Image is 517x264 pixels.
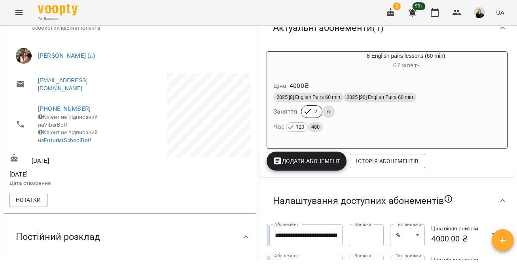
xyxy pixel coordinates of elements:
a: [PHONE_NUMBER] [38,105,91,112]
div: Актуальні абонементи(1) [260,8,514,48]
img: Семенюк Таїсія Олександрівна (а) [16,48,32,64]
button: 8 English pairs lessons (60 min)07 жовт- Ціна4000₴2025 [8] English Pairs 60 min2025 [20] English ... [267,52,508,142]
span: UA [496,8,504,17]
span: 07 жовт - [393,61,419,69]
a: [EMAIL_ADDRESS][DOMAIN_NAME] [38,76,122,92]
h6: Заняття [273,106,298,117]
h6: 4000.00 ₴ [431,233,487,245]
span: 2 [310,108,322,115]
svg: Якщо не обрано жодного, клієнт зможе побачити всі публічні абонементи [444,194,453,204]
img: 4a571d9954ce9b31f801162f42e49bd5.jpg [474,7,485,18]
h6: Ціна після знижки [431,224,487,233]
a: [PERSON_NAME] (а) [38,52,95,59]
span: Додати Абонемент [273,156,341,166]
button: UA [493,5,508,20]
h6: Час [273,121,323,132]
span: 120 [293,123,307,131]
span: 480 [308,123,323,131]
span: Історія абонементів [356,156,419,166]
img: Voopty Logo [38,4,78,15]
span: 6 [322,108,335,115]
div: 8 English pairs lessons (60 min) [305,52,508,71]
h6: Ціна [273,80,287,91]
button: Додати Абонемент [267,152,347,171]
a: FuturistSchoolBot [44,137,90,143]
span: For Business [38,16,78,21]
div: [DATE] [8,152,130,166]
span: Нотатки [16,195,41,205]
span: 6 [393,2,401,10]
span: Особистий кабінет клієнта [32,24,244,32]
span: [DATE] [9,170,129,179]
div: Постійний розклад [3,217,257,257]
div: 8 English pairs lessons (60 min) [267,52,305,71]
button: Історія абонементів [350,154,425,168]
span: Актуальні абонементи ( 1 ) [273,22,384,34]
div: Налаштування доступних абонементів [260,180,514,221]
div: % [390,224,425,247]
span: Клієнт не підписаний на ViberBot! [38,114,98,128]
p: 4000 ₴ [290,81,309,91]
span: 99+ [413,2,426,10]
p: Дата створення [9,179,129,187]
span: 2025 [20] English Pairs 60 min [343,94,416,101]
span: Постійний розклад [16,231,100,243]
span: Налаштування доступних абонементів [273,194,453,207]
span: 2025 [8] English Pairs 60 min [273,94,343,101]
button: Нотатки [9,193,47,207]
span: Клієнт не підписаний на ! [38,129,98,143]
button: Menu [9,3,28,22]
